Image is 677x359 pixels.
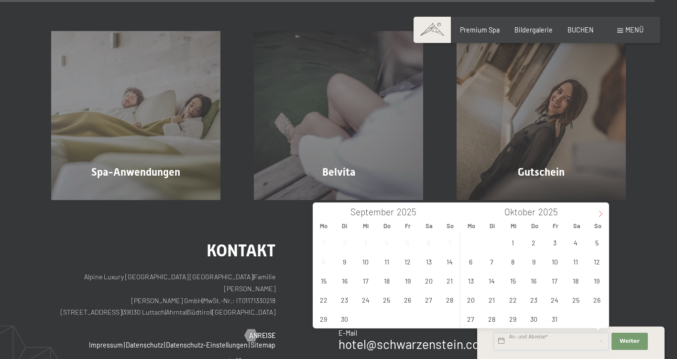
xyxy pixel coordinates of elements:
span: Oktober 12, 2025 [588,252,606,271]
span: Oktober 24, 2025 [546,290,564,309]
span: Oktober 15, 2025 [503,271,522,290]
span: Gutschein [518,166,565,178]
span: E-Mail [338,329,357,337]
span: September 17, 2025 [356,271,375,290]
span: Sa [418,223,439,229]
span: Oktober 31, 2025 [546,309,564,328]
span: Oktober 4, 2025 [567,233,585,252]
span: Oktober 23, 2025 [524,290,543,309]
span: Oktober 7, 2025 [482,252,501,271]
span: September 6, 2025 [419,233,438,252]
span: Oktober 20, 2025 [461,290,480,309]
span: September 8, 2025 [314,252,333,271]
span: September 13, 2025 [419,252,438,271]
span: September [350,208,394,217]
span: September 28, 2025 [440,290,459,309]
span: | [124,341,125,349]
span: So [588,223,609,229]
span: Menü [625,26,644,34]
span: Mi [355,223,376,229]
span: Oktober 18, 2025 [567,271,585,290]
span: Oktober 6, 2025 [461,252,480,271]
input: Year [394,206,426,217]
span: September 14, 2025 [440,252,459,271]
span: Oktober [504,208,535,217]
span: | [164,341,165,349]
span: September 26, 2025 [398,290,417,309]
span: | [211,308,212,316]
span: September 22, 2025 [314,290,333,309]
span: So [440,223,461,229]
span: Do [524,223,545,229]
a: BUCHEN [568,26,594,34]
span: Oktober 17, 2025 [546,271,564,290]
span: Sa [566,223,587,229]
span: September 15, 2025 [314,271,333,290]
span: September 10, 2025 [356,252,375,271]
span: September 2, 2025 [335,233,354,252]
span: Oktober 27, 2025 [461,309,480,328]
p: Alpine Luxury [GEOGRAPHIC_DATA] [GEOGRAPHIC_DATA] Familie [PERSON_NAME] [PERSON_NAME] GmbH MwSt.-... [51,271,275,318]
span: September 18, 2025 [377,271,396,290]
span: September 9, 2025 [335,252,354,271]
span: Oktober 26, 2025 [588,290,606,309]
span: September 29, 2025 [314,309,333,328]
span: September 20, 2025 [419,271,438,290]
a: Anreise [245,331,275,340]
input: Year [535,206,567,217]
span: September 24, 2025 [356,290,375,309]
span: September 3, 2025 [356,233,375,252]
span: September 12, 2025 [398,252,417,271]
span: Oktober 5, 2025 [588,233,606,252]
span: Oktober 13, 2025 [461,271,480,290]
span: September 25, 2025 [377,290,396,309]
span: Mo [461,223,482,229]
a: Bildergalerie [514,26,553,34]
a: Ein Wellness-Urlaub in Südtirol – 7.700 m² Spa, 10 Saunen Spa-Anwendungen [34,31,237,200]
span: Oktober 14, 2025 [482,271,501,290]
span: September 27, 2025 [419,290,438,309]
a: Ein Wellness-Urlaub in Südtirol – 7.700 m² Spa, 10 Saunen Belvita [237,31,440,200]
span: Oktober 25, 2025 [567,290,585,309]
span: Di [482,223,503,229]
span: Oktober 28, 2025 [482,309,501,328]
a: hotel@schwarzenstein.com [338,337,490,351]
span: September 7, 2025 [440,233,459,252]
span: Oktober 1, 2025 [503,233,522,252]
a: Datenschutz [126,341,163,349]
span: | [122,308,123,316]
span: September 30, 2025 [335,309,354,328]
span: Kontakt [207,241,275,260]
span: Oktober 9, 2025 [524,252,543,271]
span: Anreise [249,331,275,340]
span: September 16, 2025 [335,271,354,290]
span: | [249,341,250,349]
a: Sitemap [251,341,275,349]
span: Oktober 21, 2025 [482,290,501,309]
span: Oktober 8, 2025 [503,252,522,271]
span: Oktober 22, 2025 [503,290,522,309]
span: September 4, 2025 [377,233,396,252]
span: | [187,308,188,316]
span: Oktober 30, 2025 [524,309,543,328]
span: Spa-Anwendungen [91,166,180,178]
span: Oktober 29, 2025 [503,309,522,328]
span: Weiter [620,338,640,345]
span: September 5, 2025 [398,233,417,252]
span: Oktober 10, 2025 [546,252,564,271]
span: Oktober 11, 2025 [567,252,585,271]
a: Datenschutz-Einstellungen [166,341,248,349]
span: September 21, 2025 [440,271,459,290]
span: Oktober 2, 2025 [524,233,543,252]
a: Ein Wellness-Urlaub in Südtirol – 7.700 m² Spa, 10 Saunen Gutschein [440,31,643,200]
span: September 1, 2025 [314,233,333,252]
span: Oktober 16, 2025 [524,271,543,290]
a: Premium Spa [460,26,500,34]
span: September 11, 2025 [377,252,396,271]
span: September 19, 2025 [398,271,417,290]
span: Fr [545,223,566,229]
span: Mo [313,223,334,229]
